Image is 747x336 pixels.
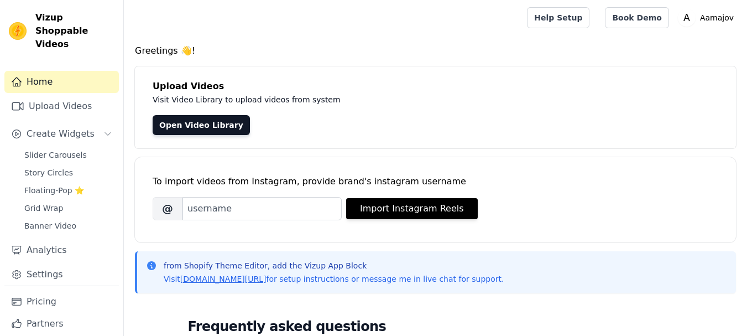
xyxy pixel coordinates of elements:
button: Create Widgets [4,123,119,145]
a: Settings [4,263,119,286]
p: Aamajov [696,8,738,28]
a: Open Video Library [153,115,250,135]
span: @ [153,197,182,220]
text: A [683,12,690,23]
span: Create Widgets [27,127,95,141]
button: Import Instagram Reels [346,198,478,219]
a: Analytics [4,239,119,261]
a: Grid Wrap [18,200,119,216]
a: Upload Videos [4,95,119,117]
p: from Shopify Theme Editor, add the Vizup App Block [164,260,504,271]
button: A Aamajov [678,8,738,28]
h4: Greetings 👋! [135,44,736,58]
a: Home [4,71,119,93]
span: Vizup Shoppable Videos [35,11,114,51]
p: Visit for setup instructions or message me in live chat for support. [164,273,504,285]
input: username [182,197,342,220]
a: Book Demo [605,7,668,28]
a: Banner Video [18,218,119,234]
a: Help Setup [527,7,589,28]
img: Vizup [9,22,27,40]
span: Grid Wrap [24,203,63,214]
span: Floating-Pop ⭐ [24,185,84,196]
span: Slider Carousels [24,149,87,161]
a: Pricing [4,291,119,313]
span: Banner Video [24,220,76,231]
a: Slider Carousels [18,147,119,163]
h4: Upload Videos [153,80,718,93]
span: Story Circles [24,167,73,178]
a: Story Circles [18,165,119,180]
p: Visit Video Library to upload videos from system [153,93,648,106]
a: [DOMAIN_NAME][URL] [180,275,267,283]
div: To import videos from Instagram, provide brand's instagram username [153,175,718,188]
a: Partners [4,313,119,335]
a: Floating-Pop ⭐ [18,183,119,198]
